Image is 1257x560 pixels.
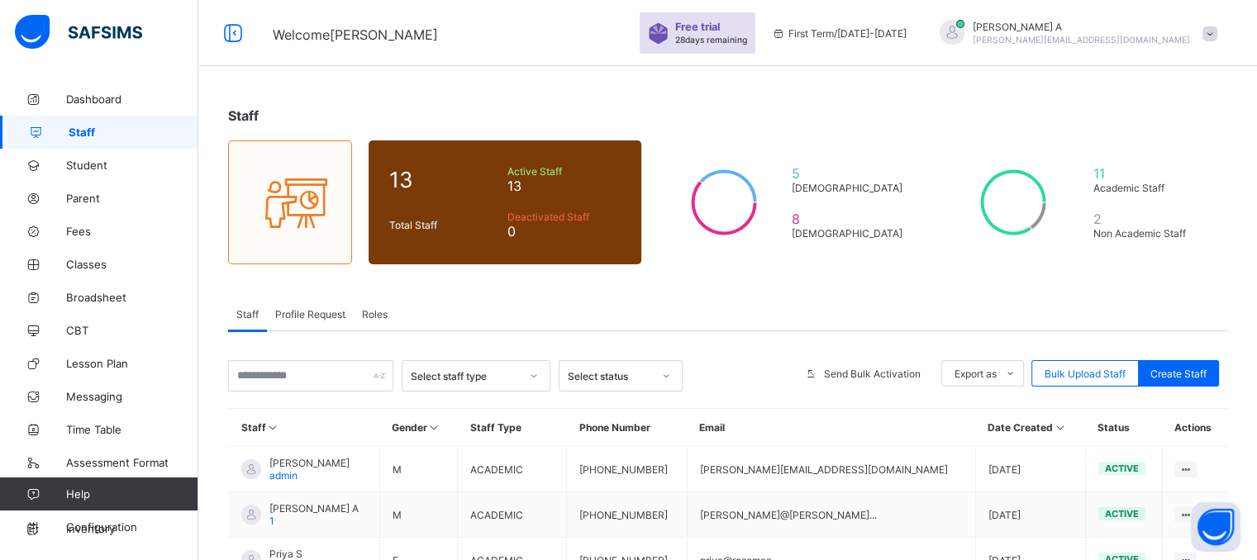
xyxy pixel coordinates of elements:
[236,308,259,320] span: Staff
[507,165,621,178] span: Active Staff
[66,390,198,403] span: Messaging
[1085,409,1162,447] th: Status
[228,107,259,124] span: Staff
[379,409,458,447] th: Gender
[66,423,198,436] span: Time Table
[66,324,198,337] span: CBT
[1045,368,1126,380] span: Bulk Upload Staff
[66,291,198,304] span: Broadsheet
[1162,409,1227,447] th: Actions
[792,182,910,194] span: [DEMOGRAPHIC_DATA]
[792,211,910,227] span: 8
[1093,165,1199,182] span: 11
[427,421,441,434] i: Sort in Ascending Order
[269,548,302,560] span: Priya S
[269,515,274,527] span: 1
[66,258,198,271] span: Classes
[379,447,458,492] td: M
[66,192,198,205] span: Parent
[975,447,1085,492] td: [DATE]
[275,308,345,320] span: Profile Request
[269,502,359,515] span: [PERSON_NAME] A
[507,211,621,223] span: Deactivated Staff
[379,492,458,538] td: M
[269,469,298,482] span: admin
[1150,368,1207,380] span: Create Staff
[824,368,921,380] span: Send Bulk Activation
[66,487,198,501] span: Help
[975,409,1085,447] th: Date Created
[675,35,747,45] span: 28 days remaining
[792,227,910,240] span: [DEMOGRAPHIC_DATA]
[1093,227,1199,240] span: Non Academic Staff
[66,225,198,238] span: Fees
[1093,182,1199,194] span: Academic Staff
[1191,502,1240,552] button: Open asap
[66,159,198,172] span: Student
[923,20,1226,47] div: SamA
[385,215,503,235] div: Total Staff
[66,520,198,534] span: Configuration
[66,93,198,106] span: Dashboard
[507,223,621,240] span: 0
[507,178,621,194] span: 13
[973,35,1190,45] span: [PERSON_NAME][EMAIL_ADDRESS][DOMAIN_NAME]
[69,126,198,139] span: Staff
[269,457,350,469] span: [PERSON_NAME]
[567,492,688,538] td: [PHONE_NUMBER]
[266,421,280,434] i: Sort in Ascending Order
[458,492,567,538] td: ACADEMIC
[973,21,1190,33] span: [PERSON_NAME] A
[687,409,975,447] th: Email
[648,23,669,44] img: sticker-purple.71386a28dfed39d6af7621340158ba97.svg
[687,447,975,492] td: [PERSON_NAME][EMAIL_ADDRESS][DOMAIN_NAME]
[687,492,975,538] td: [PERSON_NAME]@[PERSON_NAME]...
[1093,211,1199,227] span: 2
[567,447,688,492] td: [PHONE_NUMBER]
[955,368,997,380] span: Export as
[362,308,388,320] span: Roles
[15,15,142,50] img: safsims
[411,370,520,382] div: Select staff type
[458,447,567,492] td: ACADEMIC
[772,27,907,40] span: session/term information
[1053,421,1067,434] i: Sort in Ascending Order
[66,456,198,469] span: Assessment Format
[66,357,198,370] span: Lesson Plan
[568,370,652,382] div: Select status
[675,21,739,33] span: Free trial
[975,492,1085,538] td: [DATE]
[1105,508,1139,520] span: active
[792,165,910,182] span: 5
[567,409,688,447] th: Phone Number
[1105,463,1139,474] span: active
[458,409,567,447] th: Staff Type
[229,409,380,447] th: Staff
[389,167,499,192] span: 13
[273,26,438,43] span: Welcome [PERSON_NAME]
